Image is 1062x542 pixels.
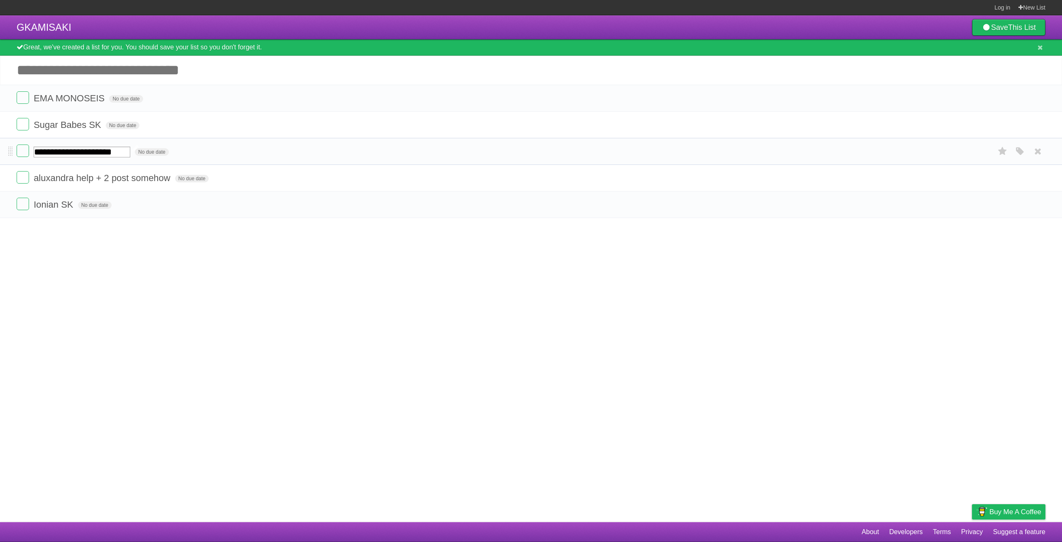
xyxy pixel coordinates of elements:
[961,524,983,540] a: Privacy
[1008,23,1036,32] b: This List
[78,201,112,209] span: No due date
[889,524,923,540] a: Developers
[17,118,29,130] label: Done
[17,22,71,33] span: GKAMISAKI
[17,91,29,104] label: Done
[135,148,168,156] span: No due date
[972,19,1045,36] a: SaveThis List
[17,171,29,184] label: Done
[34,93,107,103] span: EMA MONOSEIS
[862,524,879,540] a: About
[106,122,139,129] span: No due date
[976,505,987,519] img: Buy me a coffee
[17,198,29,210] label: Done
[34,173,173,183] span: aluxandra help + 2 post somehow
[972,504,1045,520] a: Buy me a coffee
[17,145,29,157] label: Done
[34,120,103,130] span: Sugar Babes SK
[993,524,1045,540] a: Suggest a feature
[175,175,209,182] span: No due date
[995,145,1011,158] label: Star task
[933,524,951,540] a: Terms
[109,95,143,103] span: No due date
[34,199,75,210] span: Ionian SK
[989,505,1041,519] span: Buy me a coffee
